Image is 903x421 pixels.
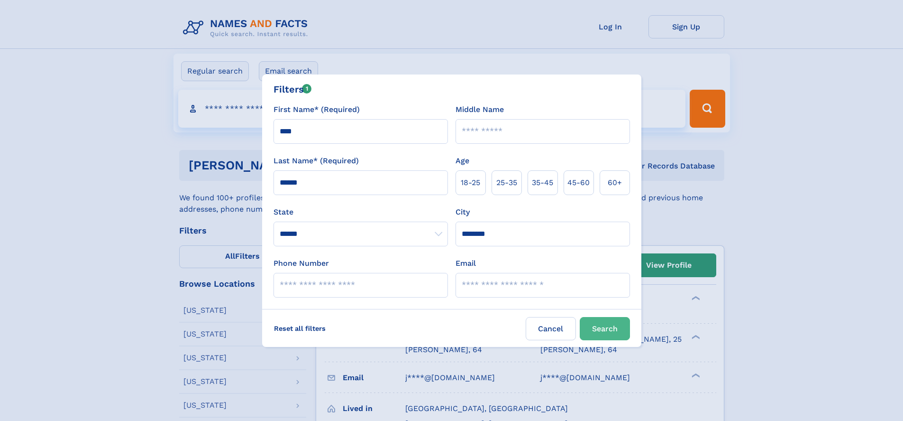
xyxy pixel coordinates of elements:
label: Email [456,258,476,269]
span: 45‑60 [567,177,590,188]
label: Reset all filters [268,317,332,340]
label: Last Name* (Required) [274,155,359,167]
label: First Name* (Required) [274,104,360,115]
span: 25‑35 [496,177,517,188]
label: Middle Name [456,104,504,115]
label: City [456,206,470,218]
label: Age [456,155,469,167]
label: Phone Number [274,258,329,269]
button: Search [580,317,630,340]
div: Filters [274,82,312,96]
span: 18‑25 [461,177,480,188]
span: 60+ [608,177,622,188]
label: State [274,206,448,218]
label: Cancel [526,317,576,340]
span: 35‑45 [532,177,553,188]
